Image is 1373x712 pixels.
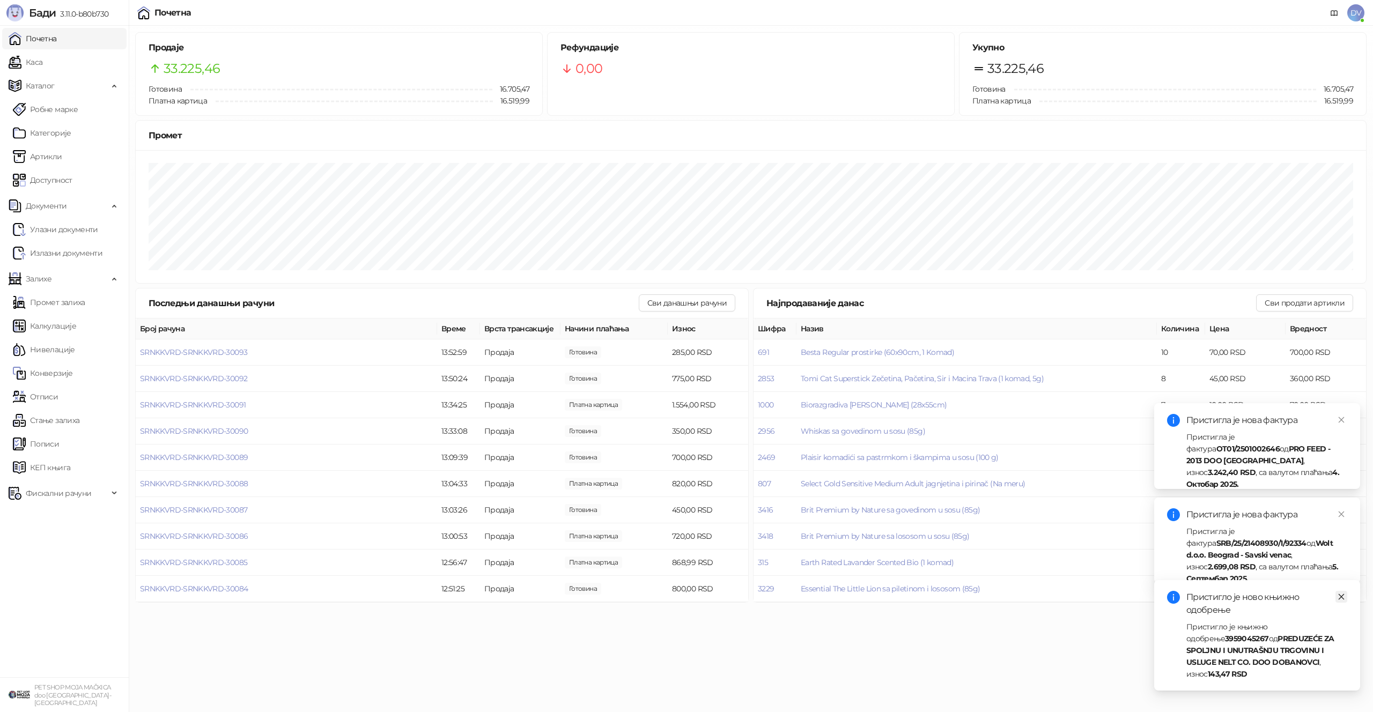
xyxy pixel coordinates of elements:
[1335,591,1347,603] a: Close
[26,195,67,217] span: Документи
[801,374,1044,383] button: Tomi Cat Superstick Zečetina, Pačetina, Sir i Macina Trava (1 komad, 5g)
[766,296,1256,310] div: Најпродаваније данас
[140,347,247,357] button: SRNKKVRD-SRNKKVRD-30093
[801,531,970,541] button: Brit Premium by Nature sa lososom u sosu (85g)
[1338,416,1345,424] span: close
[1317,95,1353,107] span: 16.519,99
[437,471,480,497] td: 13:04:33
[13,146,62,167] a: ArtikliАртикли
[668,366,748,392] td: 775,00 RSD
[758,374,774,383] button: 2853
[140,584,248,594] span: SRNKKVRD-SRNKKVRD-30084
[140,426,248,436] button: SRNKKVRD-SRNKKVRD-30090
[565,504,601,516] span: 1.000,00
[149,96,207,106] span: Платна картица
[1157,339,1205,366] td: 10
[758,558,768,567] button: 315
[801,400,947,410] button: Biorazgradiva [PERSON_NAME] (28x55cm)
[758,426,774,436] button: 2956
[480,418,560,444] td: Продаја
[1286,392,1366,418] td: 70,00 RSD
[437,444,480,471] td: 13:09:39
[801,426,925,436] button: Whiskas sa govedinom u sosu (85g)
[1338,510,1345,518] span: close
[972,96,1031,106] span: Платна картица
[140,531,248,541] span: SRNKKVRD-SRNKKVRD-30086
[437,339,480,366] td: 13:52:59
[437,550,480,576] td: 12:56:47
[668,418,748,444] td: 350,00 RSD
[480,318,560,339] th: Врста трансакције
[560,318,668,339] th: Начини плаћања
[13,457,70,478] a: КЕП књига
[480,471,560,497] td: Продаја
[26,268,51,290] span: Залихе
[13,315,76,337] a: Калкулације
[758,584,774,594] button: 3229
[801,479,1025,488] button: Select Gold Sensitive Medium Adult jagnjetina i pirinač (Na meru)
[575,58,602,79] span: 0,00
[1186,621,1347,680] div: Пристигло је књижно одобрење од , износ
[1167,591,1180,604] span: info-circle
[801,558,954,567] button: Earth Rated Lavander Scented Bio (1 komad)
[437,497,480,523] td: 13:03:26
[1326,4,1343,21] a: Документација
[1186,431,1347,490] div: Пристигла је фактура од , износ , са валутом плаћања
[1347,4,1364,21] span: DV
[668,471,748,497] td: 820,00 RSD
[437,392,480,418] td: 13:34:25
[480,576,560,602] td: Продаја
[437,366,480,392] td: 13:50:24
[972,41,1353,54] h5: Укупно
[1157,318,1205,339] th: Количина
[565,530,622,542] span: 720,00
[480,523,560,550] td: Продаја
[1186,591,1347,617] div: Пристигло је ново књижно одобрење
[1286,318,1366,339] th: Вредност
[154,9,191,17] div: Почетна
[801,505,980,515] button: Brit Premium by Nature sa govedinom u sosu (85g)
[1208,562,1256,572] strong: 2.699,08 RSD
[565,373,601,384] span: 2.000,00
[1186,508,1347,521] div: Пристигла је нова фактура
[13,242,102,264] a: Излазни документи
[1167,414,1180,427] span: info-circle
[13,99,78,120] a: Робне марке
[668,497,748,523] td: 450,00 RSD
[565,557,622,568] span: 868,99
[29,6,56,19] span: Бади
[493,95,529,107] span: 16.519,99
[140,453,248,462] span: SRNKKVRD-SRNKKVRD-30089
[668,576,748,602] td: 800,00 RSD
[13,219,98,240] a: Ulazni dokumentiУлазни документи
[136,318,437,339] th: Број рачуна
[668,523,748,550] td: 720,00 RSD
[668,550,748,576] td: 868,99 RSD
[149,41,529,54] h5: Продаје
[13,292,85,313] a: Промет залиха
[149,84,182,94] span: Готовина
[801,584,980,594] span: Essential The Little Lion sa piletinom i lososom (85g)
[1186,634,1334,667] strong: PREDUZEĆE ZA SPOLJNU I UNUTRAŠNJU TRGOVINU I USLUGE NELT CO. DOO DOBANOVCI
[140,558,247,567] span: SRNKKVRD-SRNKKVRD-30085
[1205,366,1286,392] td: 45,00 RSD
[13,433,59,455] a: Пописи
[796,318,1157,339] th: Назив
[140,400,246,410] button: SRNKKVRD-SRNKKVRD-30091
[56,9,108,19] span: 3.11.0-b80b730
[480,392,560,418] td: Продаја
[140,505,247,515] button: SRNKKVRD-SRNKKVRD-30087
[565,399,622,411] span: 1.554,00
[140,374,247,383] button: SRNKKVRD-SRNKKVRD-30092
[758,479,771,488] button: 807
[801,453,999,462] button: Plaisir komadići sa pastrmkom i škampima u sosu (100 g)
[668,392,748,418] td: 1.554,00 RSD
[9,684,30,706] img: 64x64-companyLogo-9f44b8df-f022-41eb-b7d6-300ad218de09.png
[758,453,775,462] button: 2469
[9,51,42,73] a: Каса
